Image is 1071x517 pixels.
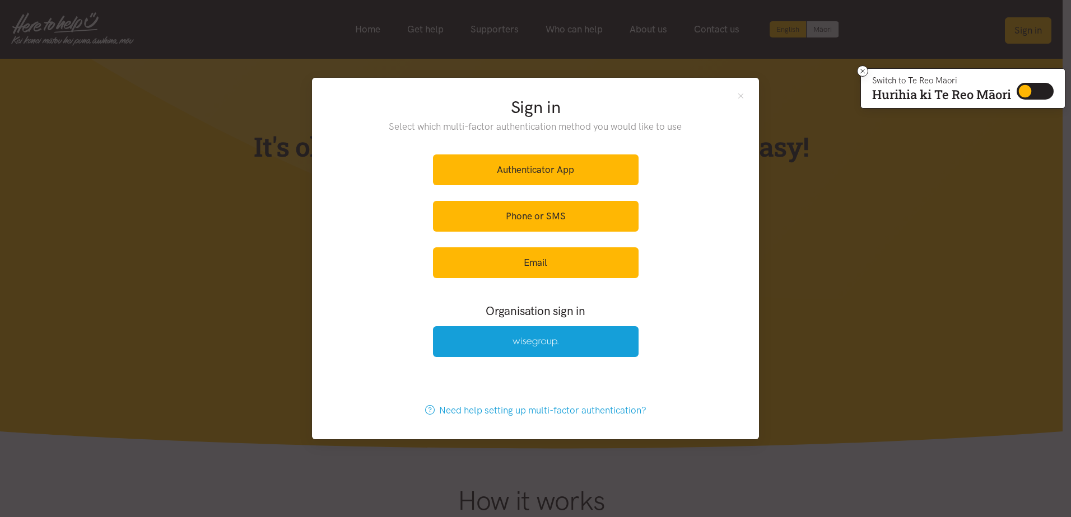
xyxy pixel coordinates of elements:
[513,337,558,347] img: Wise Group
[413,395,658,426] a: Need help setting up multi-factor authentication?
[736,91,746,101] button: Close
[872,77,1011,84] p: Switch to Te Reo Māori
[433,201,639,232] a: Phone or SMS
[433,247,639,278] a: Email
[402,303,669,319] h3: Organisation sign in
[433,154,639,185] a: Authenticator App
[872,90,1011,100] p: Hurihia ki Te Reo Māori
[366,119,705,134] p: Select which multi-factor authentication method you would like to use
[366,96,705,119] h2: Sign in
